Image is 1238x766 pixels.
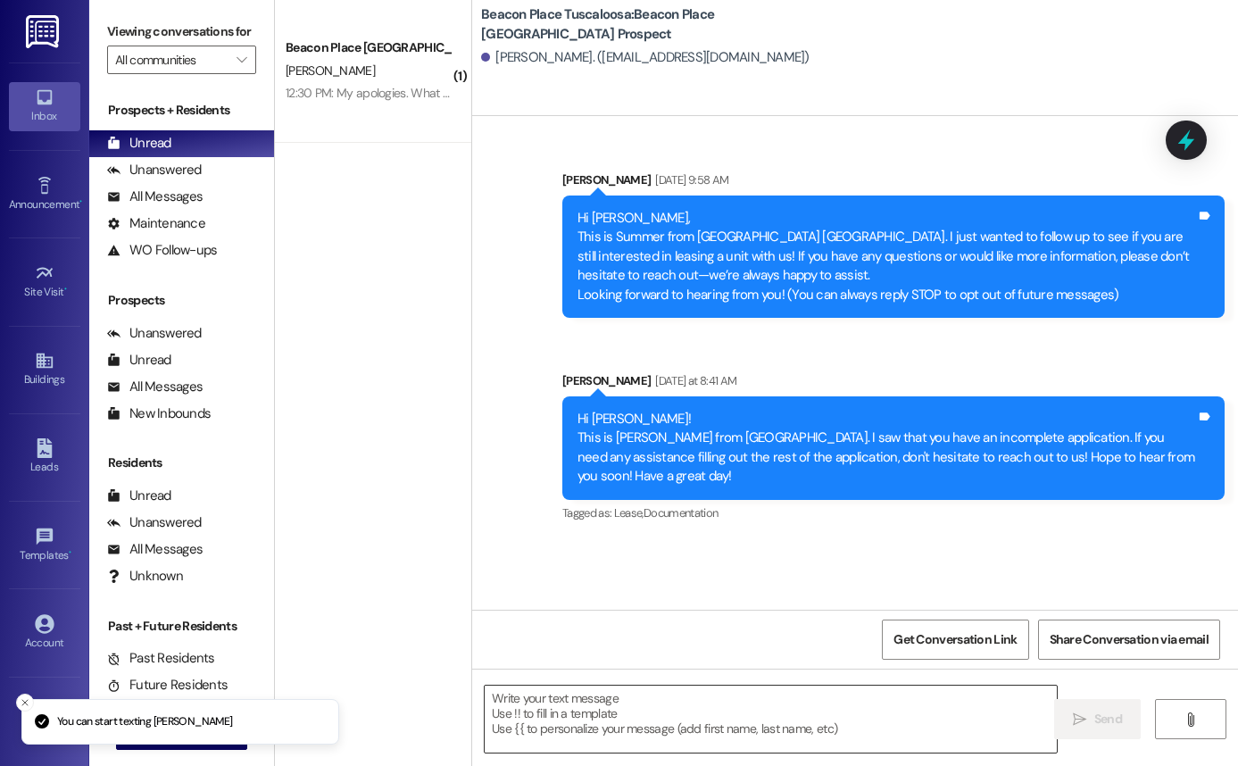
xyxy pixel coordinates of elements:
[107,540,203,559] div: All Messages
[286,62,375,79] span: [PERSON_NAME]
[286,85,635,101] div: 12:30 PM: My apologies. What other times do you all have available?
[481,5,838,44] b: Beacon Place Tuscaloosa: Beacon Place [GEOGRAPHIC_DATA] Prospect
[562,500,1225,526] div: Tagged as:
[89,617,274,636] div: Past + Future Residents
[9,609,80,657] a: Account
[1038,620,1220,660] button: Share Conversation via email
[1054,699,1141,739] button: Send
[89,454,274,472] div: Residents
[9,82,80,130] a: Inbox
[577,209,1196,304] div: Hi [PERSON_NAME], This is Summer from [GEOGRAPHIC_DATA] [GEOGRAPHIC_DATA]. I just wanted to follo...
[882,620,1028,660] button: Get Conversation Link
[107,513,202,532] div: Unanswered
[89,291,274,310] div: Prospects
[79,196,82,208] span: •
[107,241,217,260] div: WO Follow-ups
[26,15,62,48] img: ResiDesk Logo
[69,546,71,559] span: •
[107,649,215,668] div: Past Residents
[481,48,810,67] div: [PERSON_NAME]. ([EMAIL_ADDRESS][DOMAIN_NAME])
[237,53,246,67] i: 
[893,630,1017,649] span: Get Conversation Link
[286,38,451,57] div: Beacon Place [GEOGRAPHIC_DATA] Prospect
[651,371,736,390] div: [DATE] at 8:41 AM
[107,187,203,206] div: All Messages
[1050,630,1209,649] span: Share Conversation via email
[107,161,202,179] div: Unanswered
[107,134,171,153] div: Unread
[9,433,80,481] a: Leads
[644,505,719,520] span: Documentation
[107,324,202,343] div: Unanswered
[107,676,228,695] div: Future Residents
[577,410,1196,487] div: Hi [PERSON_NAME]! This is [PERSON_NAME] from [GEOGRAPHIC_DATA]. I saw that you have an incomplete...
[57,714,233,730] p: You can start texting [PERSON_NAME]
[1184,712,1197,727] i: 
[651,171,728,189] div: [DATE] 9:58 AM
[107,404,211,423] div: New Inbounds
[64,283,67,296] span: •
[107,567,183,586] div: Unknown
[107,378,203,396] div: All Messages
[614,505,644,520] span: Lease ,
[9,258,80,306] a: Site Visit •
[107,487,171,505] div: Unread
[1073,712,1086,727] i: 
[107,351,171,370] div: Unread
[107,214,205,233] div: Maintenance
[562,371,1225,396] div: [PERSON_NAME]
[562,171,1225,196] div: [PERSON_NAME]
[9,521,80,570] a: Templates •
[16,694,34,712] button: Close toast
[9,696,80,745] a: Support
[89,101,274,120] div: Prospects + Residents
[9,346,80,394] a: Buildings
[1094,710,1122,729] span: Send
[115,46,228,74] input: All communities
[107,18,256,46] label: Viewing conversations for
